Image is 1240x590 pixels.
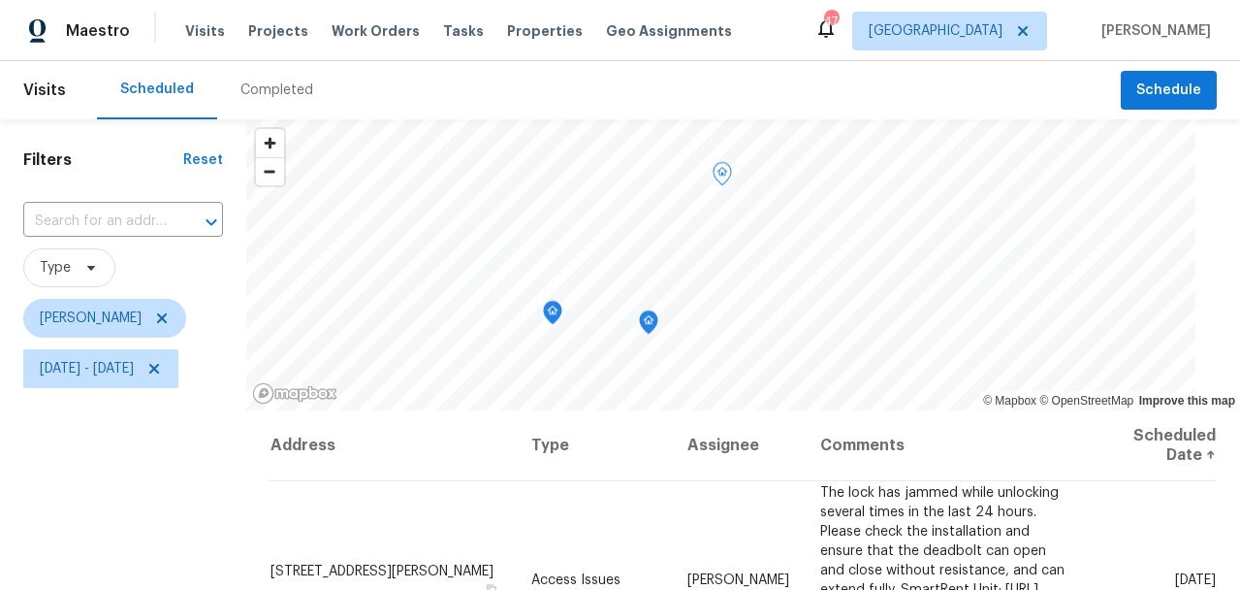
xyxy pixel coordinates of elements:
span: Geo Assignments [606,21,732,41]
a: Mapbox homepage [252,382,337,405]
canvas: Map [246,119,1195,410]
div: Scheduled [120,80,194,99]
span: [PERSON_NAME] [687,573,789,586]
th: Comments [805,410,1089,481]
button: Open [198,209,225,236]
span: Visits [185,21,225,41]
button: Zoom in [256,129,284,157]
button: Zoom out [256,157,284,185]
span: Zoom out [256,158,284,185]
h1: Filters [23,150,183,170]
span: [STREET_ADDRESS][PERSON_NAME] [270,564,493,577]
span: Tasks [443,24,484,38]
a: OpenStreetMap [1039,394,1133,408]
span: Work Orders [332,21,420,41]
span: Visits [23,69,66,112]
th: Type [516,410,672,481]
span: [DATE] - [DATE] [40,359,134,378]
div: Map marker [543,301,562,331]
div: 47 [824,12,838,31]
span: Type [40,258,71,278]
th: Address [270,410,516,481]
span: Access Issues [531,573,620,586]
input: Search for an address... [23,207,169,237]
span: Maestro [66,21,130,41]
a: Improve this map [1139,394,1235,408]
span: Properties [507,21,583,41]
span: Projects [248,21,308,41]
div: Map marker [713,162,732,192]
span: Schedule [1136,79,1201,103]
span: [PERSON_NAME] [1094,21,1211,41]
button: Schedule [1121,71,1217,111]
div: Map marker [639,311,658,341]
div: Completed [240,81,313,100]
div: Reset [183,150,223,170]
a: Mapbox [983,394,1036,408]
span: [GEOGRAPHIC_DATA] [869,21,1002,41]
th: Assignee [672,410,805,481]
span: [DATE] [1175,573,1216,586]
span: [PERSON_NAME] [40,309,142,328]
th: Scheduled Date ↑ [1089,410,1217,481]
